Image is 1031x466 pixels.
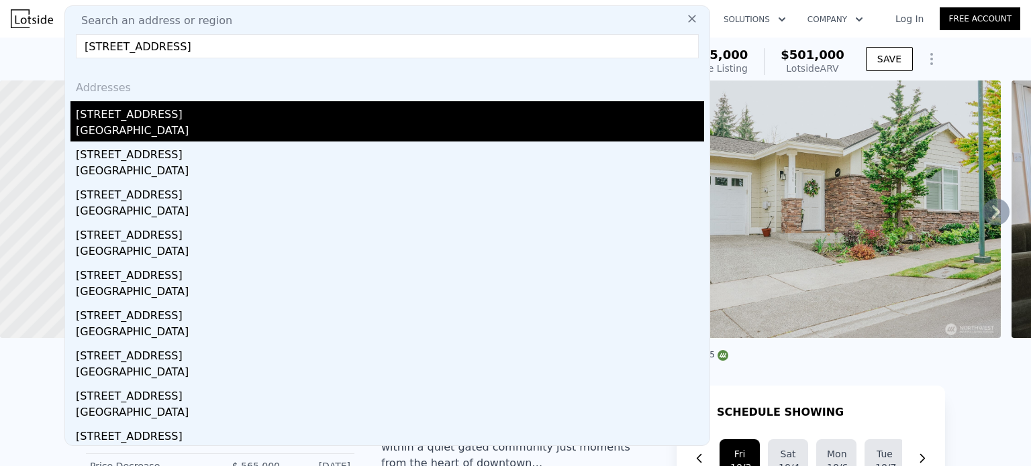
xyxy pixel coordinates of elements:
div: [STREET_ADDRESS] [76,101,704,123]
button: SAVE [866,47,913,71]
img: Lotside [11,9,53,28]
div: [STREET_ADDRESS] [76,383,704,404]
a: Free Account [940,7,1020,30]
div: [STREET_ADDRESS] [76,262,704,284]
img: Sale: 149623337 Parcel: 100584708 [614,80,1001,338]
div: Fri [730,447,749,461]
span: Active Listing [685,63,748,74]
div: [STREET_ADDRESS] [76,182,704,203]
div: Sat [779,447,797,461]
img: NWMLS Logo [718,350,728,361]
div: Lotside ARV [781,62,844,75]
button: Solutions [713,7,797,32]
div: [GEOGRAPHIC_DATA] [76,404,704,423]
div: [GEOGRAPHIC_DATA] [76,243,704,262]
div: [STREET_ADDRESS] [76,343,704,364]
div: [STREET_ADDRESS] [76,222,704,243]
div: [GEOGRAPHIC_DATA] [76,203,704,222]
a: Log In [879,12,940,25]
div: [GEOGRAPHIC_DATA] [76,284,704,302]
span: $501,000 [781,48,844,62]
div: [GEOGRAPHIC_DATA] [76,163,704,182]
span: $525,000 [685,48,748,62]
div: [STREET_ADDRESS] [76,302,704,324]
div: Addresses [70,69,704,101]
div: [STREET_ADDRESS] [76,141,704,163]
span: Search an address or region [70,13,232,29]
button: Company [797,7,874,32]
h1: SCHEDULE SHOWING [717,404,844,420]
button: Show Options [918,46,945,72]
div: Tue [875,447,894,461]
div: Mon [827,447,846,461]
div: [GEOGRAPHIC_DATA] [76,324,704,343]
div: [GEOGRAPHIC_DATA] [76,364,704,383]
input: Enter an address, city, region, neighborhood or zip code [76,34,699,58]
div: [GEOGRAPHIC_DATA] [76,445,704,463]
div: [GEOGRAPHIC_DATA] [76,123,704,141]
div: [STREET_ADDRESS] [76,423,704,445]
